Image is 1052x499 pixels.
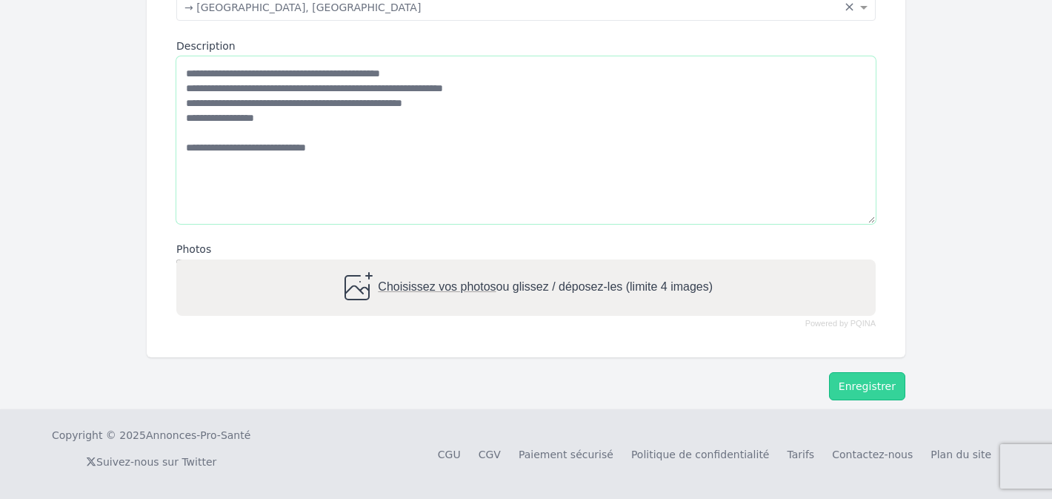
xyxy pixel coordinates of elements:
a: Tarifs [787,449,814,460]
label: Description [176,39,876,53]
label: Photos [176,242,876,257]
a: Powered by PQINA [805,320,876,327]
a: CGU [438,449,461,460]
a: Annonces-Pro-Santé [146,428,250,443]
div: Copyright © 2025 [52,428,250,443]
a: Suivez-nous sur Twitter [86,456,216,468]
a: CGV [479,449,501,460]
button: Enregistrer [829,372,905,400]
a: Plan du site [931,449,991,460]
span: Choisissez vos photos [378,281,496,294]
a: Paiement sécurisé [519,449,613,460]
div: ou glissez / déposez-les (limite 4 images) [339,270,713,305]
a: Contactez-nous [832,449,913,460]
a: Politique de confidentialité [631,449,770,460]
